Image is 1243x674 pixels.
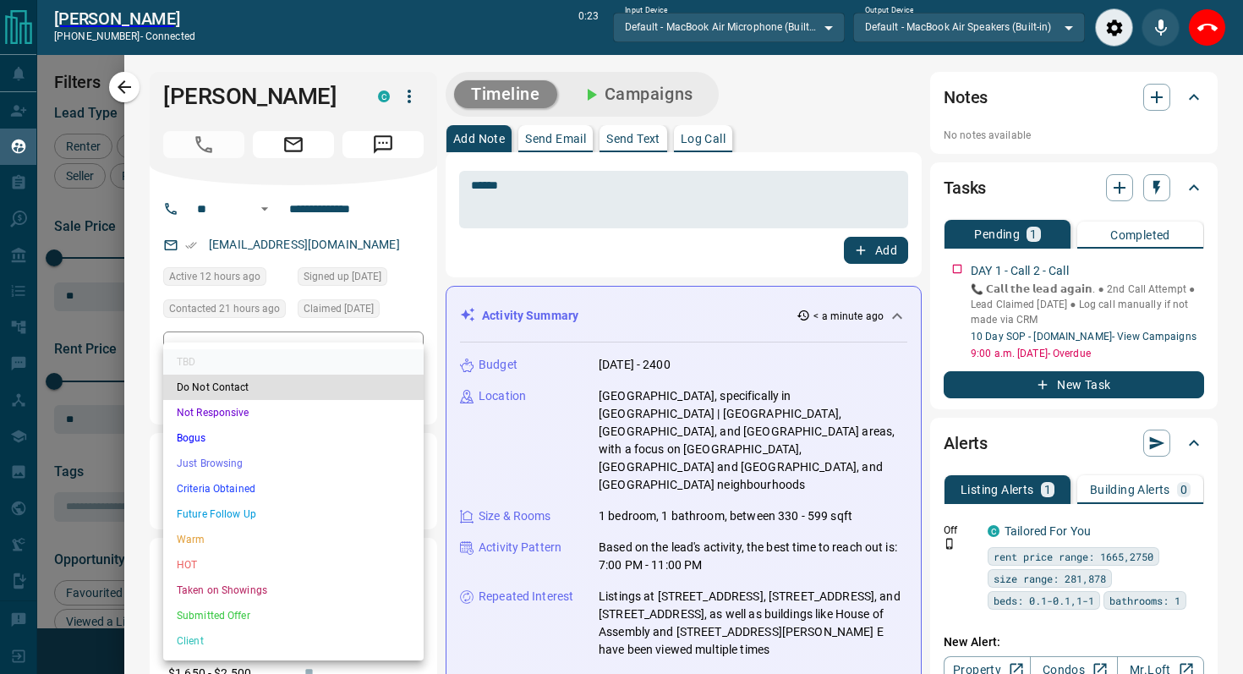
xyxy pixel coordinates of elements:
[163,527,424,552] li: Warm
[163,400,424,425] li: Not Responsive
[163,501,424,527] li: Future Follow Up
[163,451,424,476] li: Just Browsing
[163,375,424,400] li: Do Not Contact
[163,425,424,451] li: Bogus
[163,628,424,654] li: Client
[163,603,424,628] li: Submitted Offer
[163,578,424,603] li: Taken on Showings
[163,552,424,578] li: HOT
[163,476,424,501] li: Criteria Obtained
